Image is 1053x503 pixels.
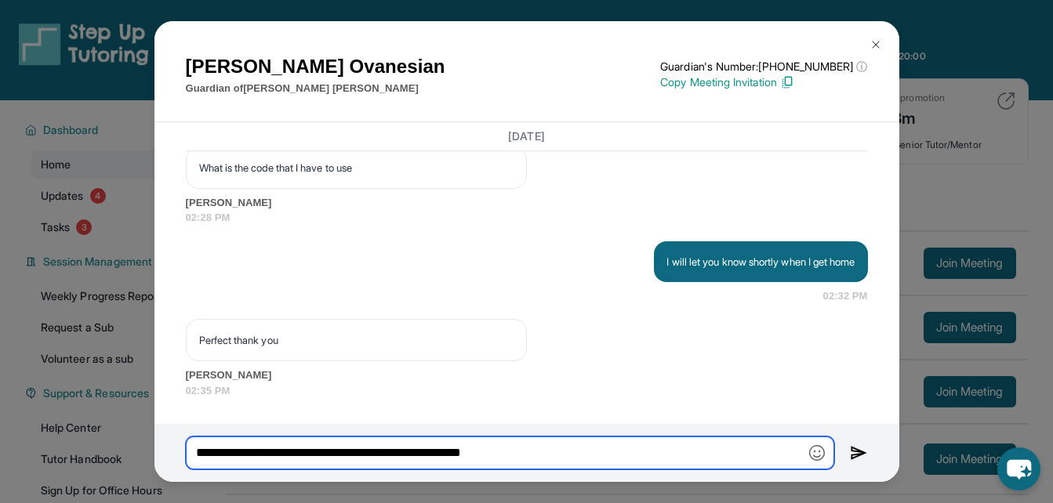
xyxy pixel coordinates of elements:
span: 02:35 PM [186,383,868,399]
img: Emoji [809,445,825,461]
img: Copy Icon [780,75,794,89]
span: 02:28 PM [186,210,868,226]
span: ⓘ [856,59,867,74]
h3: [DATE] [186,128,868,144]
p: I will let you know shortly when I get home [666,254,855,270]
p: Copy Meeting Invitation [660,74,867,90]
h1: [PERSON_NAME] Ovanesian [186,52,445,81]
p: Guardian's Number: [PHONE_NUMBER] [660,59,867,74]
img: Close Icon [870,38,882,51]
img: Send icon [850,443,868,462]
p: What is the code that I have to use [199,160,514,176]
p: Perfect thank you [199,332,514,348]
button: chat-button [997,447,1040,490]
span: 02:32 PM [823,288,868,304]
span: [PERSON_NAME] [186,195,868,211]
p: Guardian of [PERSON_NAME] [PERSON_NAME] [186,81,445,96]
span: [PERSON_NAME] [186,367,868,383]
